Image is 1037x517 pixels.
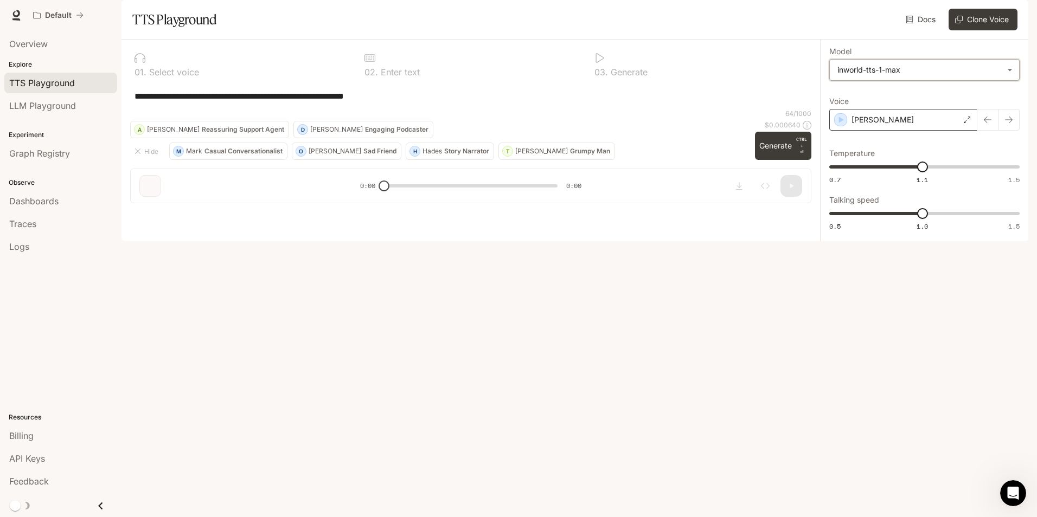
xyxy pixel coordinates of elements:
[570,148,610,154] p: Grumpy Man
[755,132,811,160] button: GenerateCTRL +⏎
[410,143,420,160] div: H
[503,143,513,160] div: T
[917,222,928,231] span: 1.0
[829,48,852,55] p: Model
[498,143,615,160] button: T[PERSON_NAME]Grumpy Man
[765,120,801,130] p: $ 0.000640
[135,121,144,138] div: A
[298,121,308,138] div: D
[917,175,928,184] span: 1.1
[829,150,875,157] p: Temperature
[130,121,289,138] button: A[PERSON_NAME]Reassuring Support Agent
[45,11,72,20] p: Default
[1000,480,1026,506] iframe: Intercom live chat
[406,143,494,160] button: HHadesStory Narrator
[132,9,216,30] h1: TTS Playground
[146,68,199,76] p: Select voice
[364,68,378,76] p: 0 2 .
[515,148,568,154] p: [PERSON_NAME]
[423,148,442,154] p: Hades
[174,143,183,160] div: M
[135,68,146,76] p: 0 1 .
[785,109,811,118] p: 64 / 1000
[293,121,433,138] button: D[PERSON_NAME]Engaging Podcaster
[292,143,401,160] button: O[PERSON_NAME]Sad Friend
[830,60,1019,80] div: inworld-tts-1-max
[204,148,283,154] p: Casual Conversationalist
[829,175,841,184] span: 0.7
[829,222,841,231] span: 0.5
[904,9,940,30] a: Docs
[829,98,849,105] p: Voice
[796,136,807,156] p: ⏎
[296,143,306,160] div: O
[363,148,396,154] p: Sad Friend
[378,68,420,76] p: Enter text
[1008,175,1020,184] span: 1.5
[949,9,1017,30] button: Clone Voice
[147,126,200,133] p: [PERSON_NAME]
[130,143,165,160] button: Hide
[594,68,608,76] p: 0 3 .
[796,136,807,149] p: CTRL +
[1008,222,1020,231] span: 1.5
[608,68,648,76] p: Generate
[837,64,1002,75] div: inworld-tts-1-max
[28,4,88,26] button: All workspaces
[829,196,879,204] p: Talking speed
[310,126,363,133] p: [PERSON_NAME]
[202,126,284,133] p: Reassuring Support Agent
[169,143,287,160] button: MMarkCasual Conversationalist
[852,114,914,125] p: [PERSON_NAME]
[186,148,202,154] p: Mark
[444,148,489,154] p: Story Narrator
[365,126,428,133] p: Engaging Podcaster
[309,148,361,154] p: [PERSON_NAME]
